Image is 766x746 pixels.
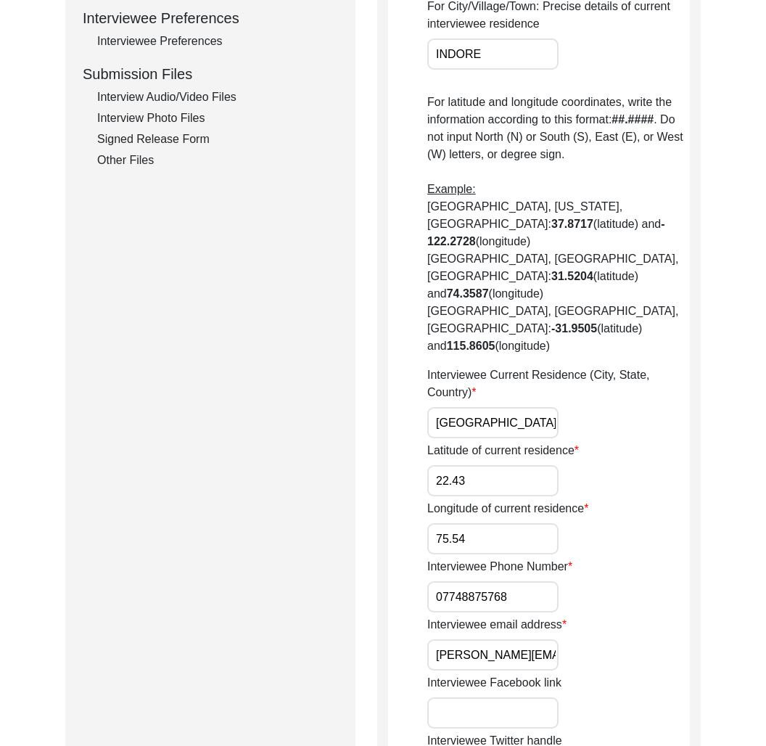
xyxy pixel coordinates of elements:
div: Interviewee Preferences [97,33,338,50]
label: Latitude of current residence [427,442,579,459]
div: Signed Release Form [97,131,338,148]
div: Interview Audio/Video Files [97,89,338,106]
label: Interviewee Phone Number [427,558,572,575]
label: Interviewee email address [427,616,567,634]
p: For latitude and longitude coordinates, write the information according to this format: . Do not ... [427,94,690,355]
b: 31.5204 [551,270,593,282]
label: Interviewee Current Residence (City, State, Country) [427,366,690,401]
span: Example: [427,183,476,195]
label: Interviewee Facebook link [427,674,561,692]
b: -31.9505 [551,322,597,335]
label: Longitude of current residence [427,500,588,517]
div: Submission Files [83,63,338,85]
b: 37.8717 [551,218,593,230]
b: ##.#### [611,113,654,126]
div: Other Files [97,152,338,169]
b: 74.3587 [447,287,489,300]
div: Interviewee Preferences [83,7,338,29]
div: Interview Photo Files [97,110,338,127]
b: 115.8605 [447,340,495,352]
